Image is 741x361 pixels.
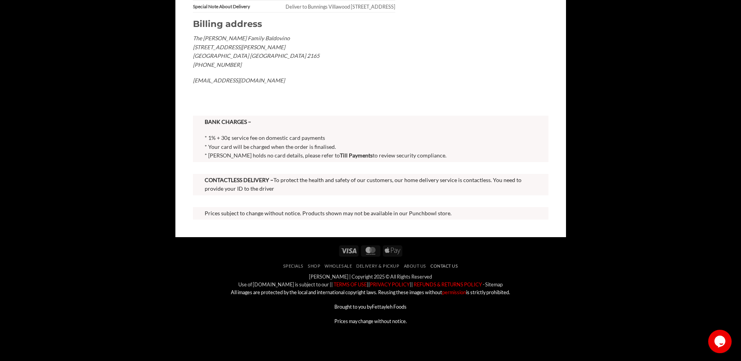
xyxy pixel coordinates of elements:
a: SHOP [308,263,320,268]
a: Till Payments [340,152,373,159]
a: TERMS OF USE [333,281,367,288]
th: Special Note About Delivery [193,1,263,13]
iframe: chat widget [708,330,733,353]
a: Delivery & Pickup [356,263,399,268]
a: Specials [283,263,304,268]
a: Sitemap [485,281,503,288]
a: PRIVACY POLICY [370,281,410,288]
a: REFUNDS & RETURNS POLICY [413,281,482,288]
a: Wholesale [325,263,352,268]
strong: CONTACTLESS DELIVERY – [205,177,273,183]
a: permission [442,289,466,295]
p: [EMAIL_ADDRESS][DOMAIN_NAME] [193,76,395,85]
a: - [483,281,484,288]
h2: Billing address [193,18,395,30]
td: Deliver to Bunnings Villawood [STREET_ADDRESS] [263,1,395,13]
address: The [PERSON_NAME] Family Baldovino [STREET_ADDRESS][PERSON_NAME] [GEOGRAPHIC_DATA] [GEOGRAPHIC_DA... [193,34,395,85]
a: About Us [404,263,426,268]
a: Fettayleh Foods [372,304,407,310]
p: Brought to you by [181,303,560,311]
span: Prices subject to change without notice. Products shown may not be available in our Punchbowl store. [205,210,452,216]
span: * 1% + 30¢ service fee on domestic card payments [205,134,325,141]
div: [PERSON_NAME] | Copyright 2025 © All Rights Reserved Use of [DOMAIN_NAME] is subject to our || || || [181,273,560,325]
div: Payment icons [338,244,404,257]
p: Prices may change without notice. [181,317,560,325]
span: To protect the health and safety of our customers, our home delivery service is contactless. You ... [205,177,521,192]
strong: BANK CHARGES – [205,118,251,125]
a: Contact Us [430,263,458,268]
p: [PHONE_NUMBER] [193,61,395,70]
span: * Your card will be charged when the order is finalised. [205,143,336,150]
p: All images are protected by the local and international copyright laws. Reusing these images with... [181,288,560,296]
span: * [PERSON_NAME] holds no card details, please refer to to review security compliance. [205,152,446,159]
